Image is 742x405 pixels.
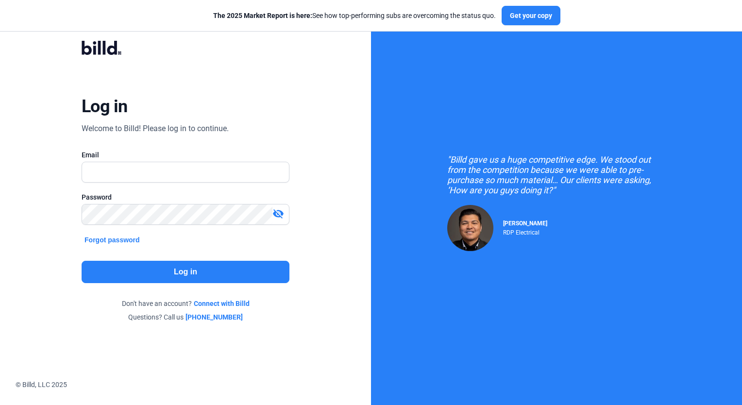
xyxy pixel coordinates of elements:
mat-icon: visibility_off [272,208,284,219]
a: Connect with Billd [194,299,250,308]
div: See how top-performing subs are overcoming the status quo. [213,11,496,20]
img: Raul Pacheco [447,205,493,251]
div: Don't have an account? [82,299,289,308]
div: "Billd gave us a huge competitive edge. We stood out from the competition because we were able to... [447,154,666,195]
button: Forgot password [82,235,143,245]
div: Log in [82,96,128,117]
div: RDP Electrical [503,227,547,236]
button: Get your copy [502,6,560,25]
span: The 2025 Market Report is here: [213,12,312,19]
div: Password [82,192,289,202]
div: Questions? Call us [82,312,289,322]
button: Log in [82,261,289,283]
div: Welcome to Billd! Please log in to continue. [82,123,229,135]
div: Email [82,150,289,160]
span: [PERSON_NAME] [503,220,547,227]
a: [PHONE_NUMBER] [185,312,243,322]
